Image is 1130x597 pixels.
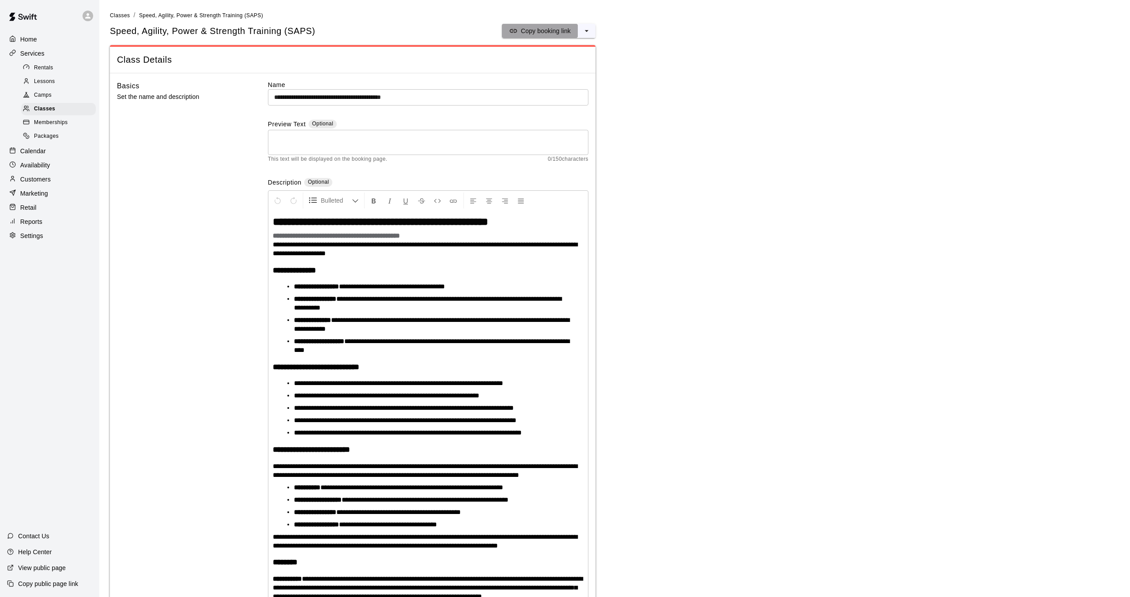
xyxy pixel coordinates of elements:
a: Home [7,33,92,46]
span: Memberships [34,118,68,127]
a: Memberships [21,116,99,130]
span: Camps [34,91,52,100]
h6: Basics [117,80,139,92]
button: Center Align [482,193,497,208]
a: Classes [110,11,130,19]
p: Home [20,35,37,44]
p: Contact Us [18,532,49,540]
a: Settings [7,229,92,242]
nav: breadcrumb [110,11,1119,20]
span: Rentals [34,64,53,72]
a: Marketing [7,187,92,200]
div: Packages [21,130,96,143]
span: Packages [34,132,59,141]
span: Optional [308,179,329,185]
p: Marketing [20,189,48,198]
button: Copy booking link [502,24,578,38]
button: Insert Link [446,193,461,208]
a: Retail [7,201,92,214]
p: Settings [20,231,43,240]
button: Right Align [497,193,512,208]
button: Insert Code [430,193,445,208]
a: Availability [7,159,92,172]
label: Description [268,178,301,188]
div: Camps [21,89,96,102]
span: 0 / 150 characters [548,155,588,164]
a: Customers [7,173,92,186]
button: Format Bold [366,193,381,208]
p: View public page [18,563,66,572]
p: Services [20,49,45,58]
p: Calendar [20,147,46,155]
span: Lessons [34,77,55,86]
button: Redo [286,193,301,208]
a: Calendar [7,144,92,158]
span: Optional [312,121,333,127]
p: Reports [20,217,42,226]
span: Class Details [117,54,588,66]
span: Speed, Agility, Power & Strength Training (SAPS) [139,12,263,19]
h5: Speed, Agility, Power & Strength Training (SAPS) [110,25,315,37]
a: Rentals [21,61,99,75]
p: Availability [20,161,50,170]
p: Customers [20,175,51,184]
a: Reports [7,215,92,228]
label: Name [268,80,588,89]
a: Classes [21,102,99,116]
button: Left Align [466,193,481,208]
button: Justify Align [513,193,528,208]
button: Format Underline [398,193,413,208]
button: Format Strikethrough [414,193,429,208]
a: Lessons [21,75,99,88]
span: Classes [34,105,55,113]
button: Formatting Options [305,193,362,208]
div: Classes [21,103,96,115]
button: Undo [270,193,285,208]
a: Packages [21,130,99,144]
a: Services [7,47,92,60]
button: select merge strategy [578,24,595,38]
div: Rentals [21,62,96,74]
p: Copy booking link [521,26,571,35]
span: Bulleted List [321,196,352,205]
span: Classes [110,12,130,19]
p: Set the name and description [117,91,240,102]
p: Copy public page link [18,579,78,588]
button: Format Italics [382,193,397,208]
li: / [133,11,135,20]
div: split button [502,24,595,38]
p: Retail [20,203,37,212]
span: This text will be displayed on the booking page. [268,155,388,164]
div: Memberships [21,117,96,129]
label: Preview Text [268,120,306,130]
div: Lessons [21,76,96,88]
a: Camps [21,89,99,102]
p: Help Center [18,548,52,556]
